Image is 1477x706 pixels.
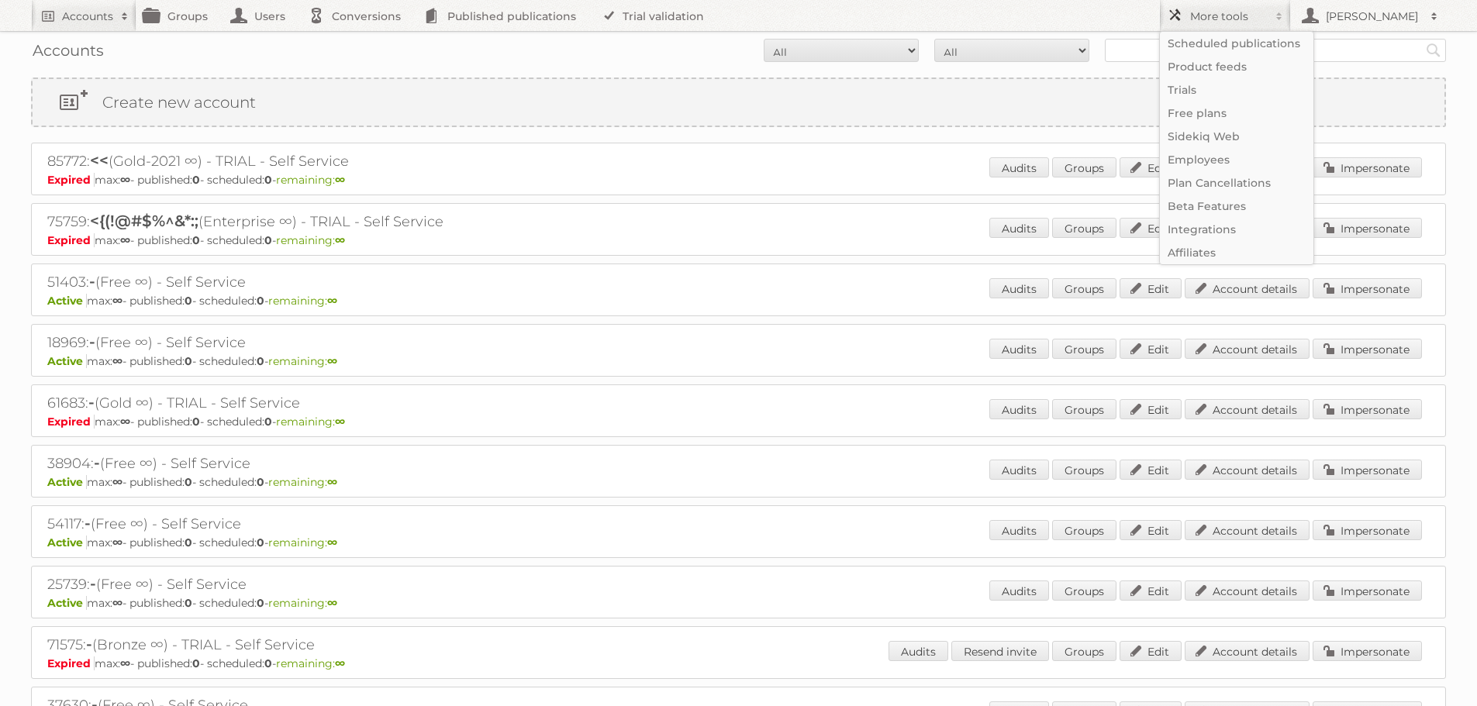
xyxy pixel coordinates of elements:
[1185,339,1310,359] a: Account details
[112,596,123,610] strong: ∞
[1052,399,1116,419] a: Groups
[47,475,87,489] span: Active
[185,475,192,489] strong: 0
[1160,102,1313,125] a: Free plans
[192,656,200,670] strong: 0
[1052,278,1116,298] a: Groups
[989,460,1049,480] a: Audits
[335,415,345,429] strong: ∞
[264,233,272,247] strong: 0
[276,233,345,247] span: remaining:
[112,536,123,549] strong: ∞
[90,151,109,170] span: <<
[47,294,87,308] span: Active
[276,415,345,429] span: remaining:
[1313,278,1422,298] a: Impersonate
[120,415,130,429] strong: ∞
[47,233,1430,247] p: max: - published: - scheduled: -
[1052,641,1116,661] a: Groups
[112,475,123,489] strong: ∞
[112,294,123,308] strong: ∞
[257,536,264,549] strong: 0
[1160,218,1313,241] a: Integrations
[1185,580,1310,601] a: Account details
[268,354,337,368] span: remaining:
[1052,218,1116,238] a: Groups
[276,173,345,187] span: remaining:
[989,218,1049,238] a: Audits
[1313,520,1422,540] a: Impersonate
[1160,32,1313,55] a: Scheduled publications
[989,580,1049,601] a: Audits
[1120,580,1182,601] a: Edit
[1313,339,1422,359] a: Impersonate
[268,294,337,308] span: remaining:
[47,635,590,655] h2: 71575: (Bronze ∞) - TRIAL - Self Service
[47,475,1430,489] p: max: - published: - scheduled: -
[47,596,87,610] span: Active
[47,656,1430,670] p: max: - published: - scheduled: -
[1120,218,1182,238] a: Edit
[257,294,264,308] strong: 0
[335,173,345,187] strong: ∞
[192,233,200,247] strong: 0
[185,354,192,368] strong: 0
[1120,641,1182,661] a: Edit
[192,173,200,187] strong: 0
[327,475,337,489] strong: ∞
[268,596,337,610] span: remaining:
[47,294,1430,308] p: max: - published: - scheduled: -
[47,453,590,474] h2: 38904: (Free ∞) - Self Service
[1313,218,1422,238] a: Impersonate
[1120,520,1182,540] a: Edit
[1120,278,1182,298] a: Edit
[1322,9,1423,24] h2: [PERSON_NAME]
[327,354,337,368] strong: ∞
[47,354,1430,368] p: max: - published: - scheduled: -
[89,332,95,351] span: -
[989,399,1049,419] a: Audits
[94,453,100,472] span: -
[257,354,264,368] strong: 0
[1160,241,1313,264] a: Affiliates
[47,514,590,534] h2: 54117: (Free ∞) - Self Service
[47,212,590,232] h2: 75759: (Enterprise ∞) - TRIAL - Self Service
[989,278,1049,298] a: Audits
[120,173,130,187] strong: ∞
[47,173,1430,187] p: max: - published: - scheduled: -
[85,514,91,532] span: -
[185,294,192,308] strong: 0
[185,536,192,549] strong: 0
[1160,171,1313,195] a: Plan Cancellations
[268,475,337,489] span: remaining:
[47,173,95,187] span: Expired
[1160,195,1313,218] a: Beta Features
[335,656,345,670] strong: ∞
[47,393,590,413] h2: 61683: (Gold ∞) - TRIAL - Self Service
[47,272,590,292] h2: 51403: (Free ∞) - Self Service
[989,157,1049,177] a: Audits
[47,415,1430,429] p: max: - published: - scheduled: -
[47,233,95,247] span: Expired
[264,415,272,429] strong: 0
[276,656,345,670] span: remaining:
[1313,580,1422,601] a: Impersonate
[1313,641,1422,661] a: Impersonate
[47,536,87,549] span: Active
[268,536,337,549] span: remaining:
[47,656,95,670] span: Expired
[1313,399,1422,419] a: Impersonate
[90,574,96,593] span: -
[1185,399,1310,419] a: Account details
[112,354,123,368] strong: ∞
[1052,157,1116,177] a: Groups
[1185,641,1310,661] a: Account details
[1120,339,1182,359] a: Edit
[1160,78,1313,102] a: Trials
[889,641,948,661] a: Audits
[192,415,200,429] strong: 0
[47,596,1430,610] p: max: - published: - scheduled: -
[1185,278,1310,298] a: Account details
[185,596,192,610] strong: 0
[335,233,345,247] strong: ∞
